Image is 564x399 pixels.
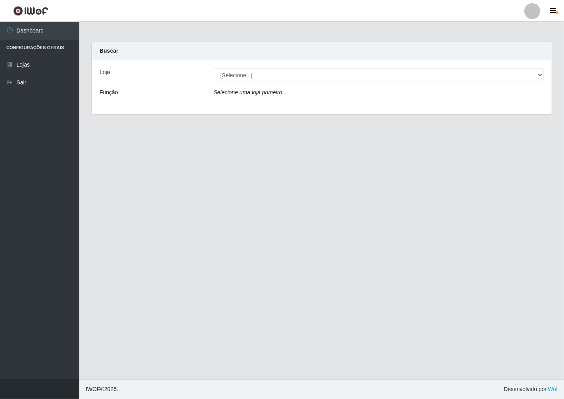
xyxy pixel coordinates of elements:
[547,386,558,392] a: iWof
[13,6,48,16] img: CoreUI Logo
[86,386,100,392] span: IWOF
[86,385,118,393] span: © 2025 .
[100,88,118,97] label: Função
[214,89,287,95] i: Selecione uma loja primeiro...
[100,48,118,54] strong: Buscar
[504,385,558,393] span: Desenvolvido por
[100,68,110,76] label: Loja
